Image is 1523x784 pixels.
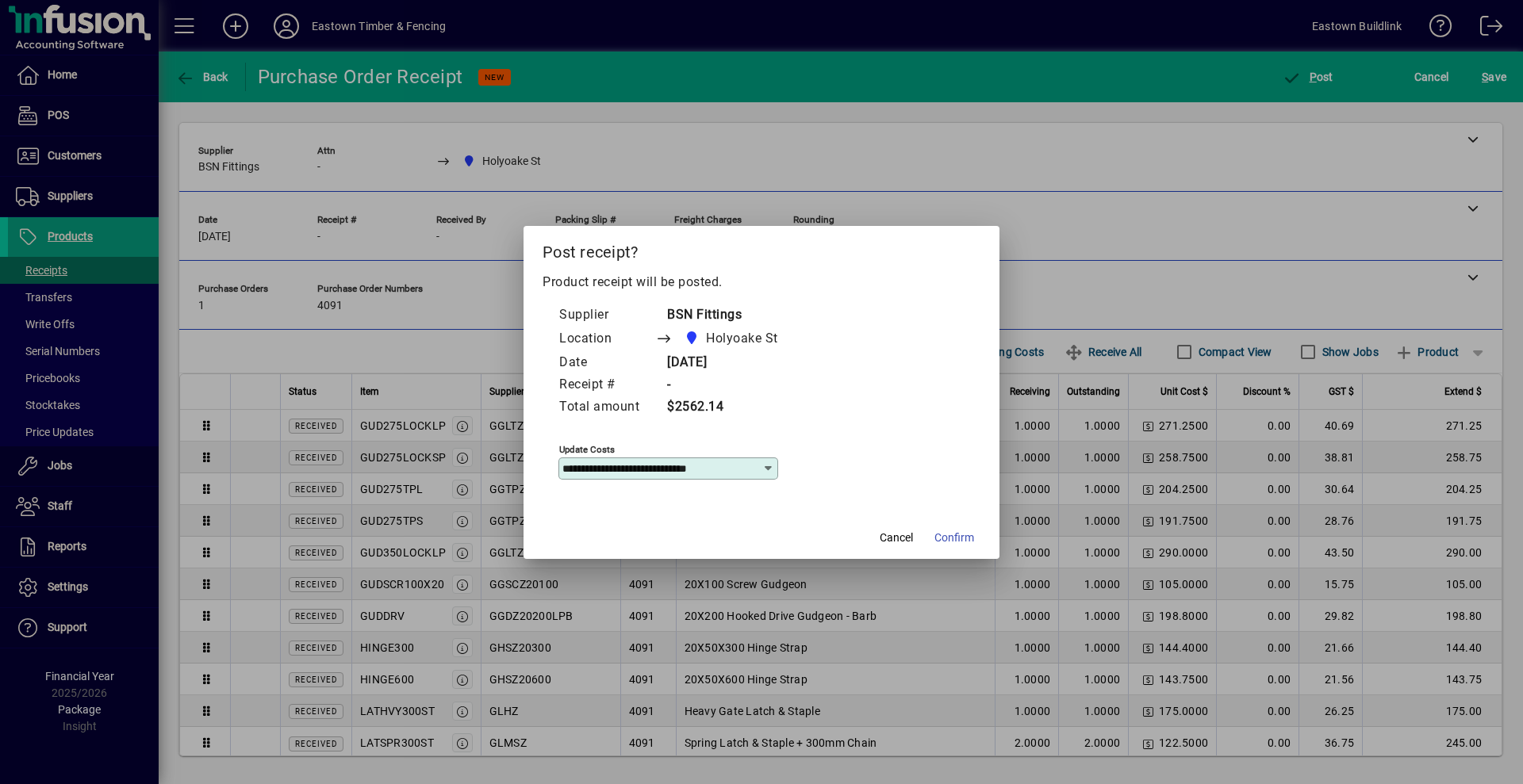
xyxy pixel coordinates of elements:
[871,524,922,553] button: Cancel
[524,226,999,272] h2: Post receipt?
[934,530,974,546] span: Confirm
[558,374,655,396] td: Receipt #
[558,352,655,374] td: Date
[655,396,808,419] td: $2562.14
[928,524,980,553] button: Confirm
[706,329,778,348] span: Holyoake St
[543,273,980,292] p: Product receipt will be posted.
[558,304,655,327] td: Supplier
[655,374,808,396] td: -
[558,396,655,419] td: Total amount
[559,443,615,454] mat-label: Update costs
[880,530,913,546] span: Cancel
[558,327,655,352] td: Location
[655,304,808,327] td: BSN Fittings
[680,327,785,350] span: Holyoake St
[655,352,808,374] td: [DATE]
